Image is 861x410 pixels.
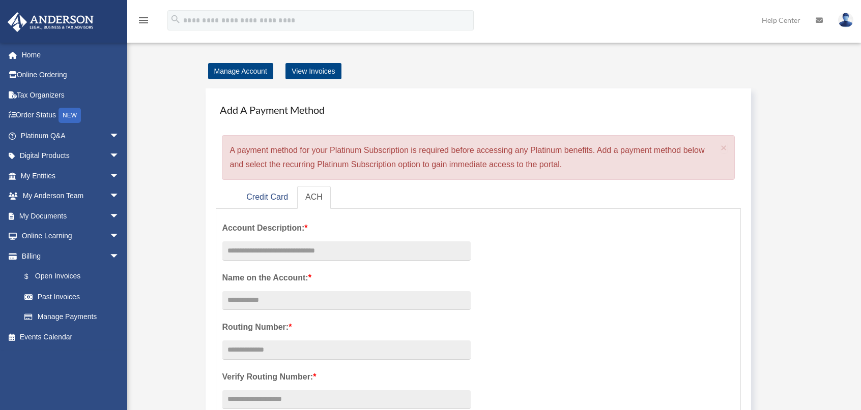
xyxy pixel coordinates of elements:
a: Manage Account [208,63,273,79]
h4: Add A Payment Method [216,99,741,121]
a: My Anderson Teamarrow_drop_down [7,186,135,206]
a: Billingarrow_drop_down [7,246,135,266]
a: Online Ordering [7,65,135,85]
a: Past Invoices [14,287,135,307]
a: Events Calendar [7,327,135,347]
a: menu [137,18,150,26]
a: My Entitiesarrow_drop_down [7,166,135,186]
img: Anderson Advisors Platinum Portal [5,12,97,32]
span: arrow_drop_down [109,146,130,167]
span: arrow_drop_down [109,226,130,247]
a: Online Learningarrow_drop_down [7,226,135,246]
a: Home [7,45,135,65]
label: Account Description: [222,221,471,235]
span: arrow_drop_down [109,166,130,186]
a: Digital Productsarrow_drop_down [7,146,135,166]
span: × [721,142,727,153]
a: Manage Payments [14,307,130,327]
i: menu [137,14,150,26]
a: $Open Invoices [14,266,135,287]
span: arrow_drop_down [109,186,130,207]
i: search [170,14,181,25]
span: $ [30,270,35,283]
span: arrow_drop_down [109,206,130,227]
span: arrow_drop_down [109,125,130,146]
a: My Documentsarrow_drop_down [7,206,135,226]
a: Platinum Q&Aarrow_drop_down [7,125,135,146]
a: Credit Card [238,186,296,209]
div: A payment method for your Platinum Subscription is required before accessing any Platinum benefit... [222,135,735,180]
label: Verify Routing Number: [222,370,471,384]
img: User Pic [838,13,853,27]
a: Order StatusNEW [7,105,135,126]
a: View Invoices [285,63,341,79]
button: Close [721,142,727,153]
div: NEW [59,108,81,123]
label: Name on the Account: [222,271,471,285]
label: Routing Number: [222,320,471,334]
a: Tax Organizers [7,85,135,105]
span: arrow_drop_down [109,246,130,267]
a: ACH [297,186,331,209]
